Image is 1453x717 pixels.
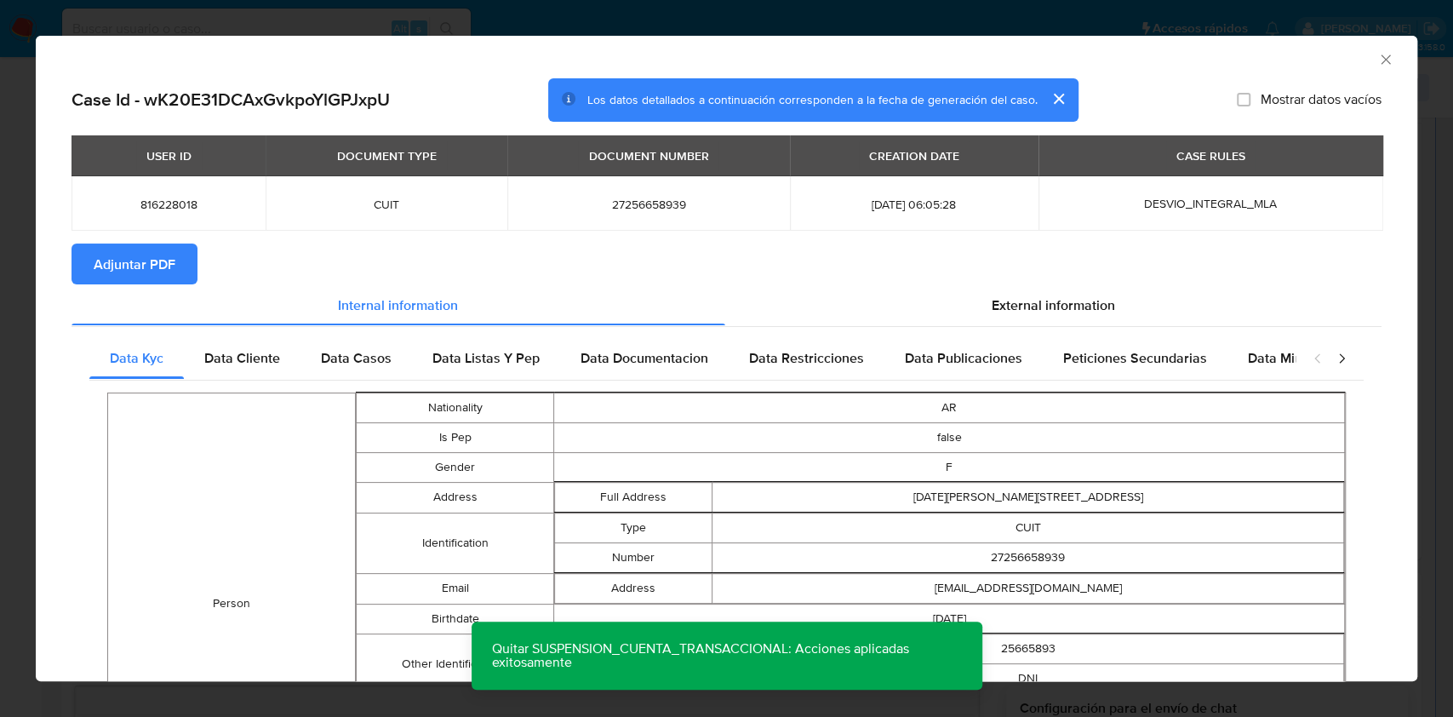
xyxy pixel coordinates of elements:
td: Address [356,482,553,513]
span: Los datos detallados a continuación corresponden a la fecha de generación del caso. [587,91,1038,108]
span: 27256658939 [528,197,769,212]
td: Number [555,634,712,663]
input: Mostrar datos vacíos [1237,93,1250,106]
td: Email [356,573,553,604]
div: closure-recommendation-modal [36,36,1417,681]
td: Type [555,663,712,693]
td: Type [555,513,712,542]
span: Data Minoridad [1248,348,1341,368]
span: Mostrar datos vacíos [1261,91,1381,108]
div: Detailed internal info [89,338,1296,379]
div: DOCUMENT NUMBER [578,141,718,170]
button: cerrar [1038,78,1078,119]
td: Number [555,542,712,572]
h2: Case Id - wK20E31DCAxGvkpoYlGPJxpU [72,89,390,111]
div: DOCUMENT TYPE [327,141,447,170]
span: 816228018 [92,197,245,212]
td: Identification [356,513,553,573]
button: Adjuntar PDF [72,244,197,284]
div: USER ID [136,141,202,170]
td: [DATE][PERSON_NAME][STREET_ADDRESS] [712,482,1344,512]
span: Data Cliente [204,348,280,368]
td: F [554,452,1345,482]
td: CUIT [712,513,1344,542]
span: Peticiones Secundarias [1063,348,1207,368]
span: DESVIO_INTEGRAL_MLA [1144,195,1277,212]
span: Data Publicaciones [905,348,1022,368]
span: Data Restricciones [749,348,864,368]
span: External information [992,295,1115,314]
td: Nationality [356,393,553,422]
td: Gender [356,452,553,482]
span: CUIT [286,197,487,212]
td: Other Identifications [356,634,553,694]
button: Cerrar ventana [1377,51,1393,66]
span: Data Documentacion [581,348,708,368]
td: 27256658939 [712,542,1344,572]
div: CASE RULES [1166,141,1256,170]
span: Data Listas Y Pep [432,348,540,368]
span: Data Kyc [110,348,163,368]
span: [DATE] 06:05:28 [810,197,1018,212]
td: 25665893 [712,634,1344,663]
td: Address [555,573,712,603]
td: [EMAIL_ADDRESS][DOMAIN_NAME] [712,573,1344,603]
span: Adjuntar PDF [94,245,175,283]
td: false [554,422,1345,452]
td: Is Pep [356,422,553,452]
span: Data Casos [321,348,392,368]
span: Internal information [338,295,458,314]
div: Detailed info [72,284,1381,325]
td: [DATE] [554,604,1345,634]
td: DNI [712,663,1344,693]
div: CREATION DATE [859,141,970,170]
td: Full Address [555,482,712,512]
td: AR [554,393,1345,422]
td: Birthdate [356,604,553,634]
